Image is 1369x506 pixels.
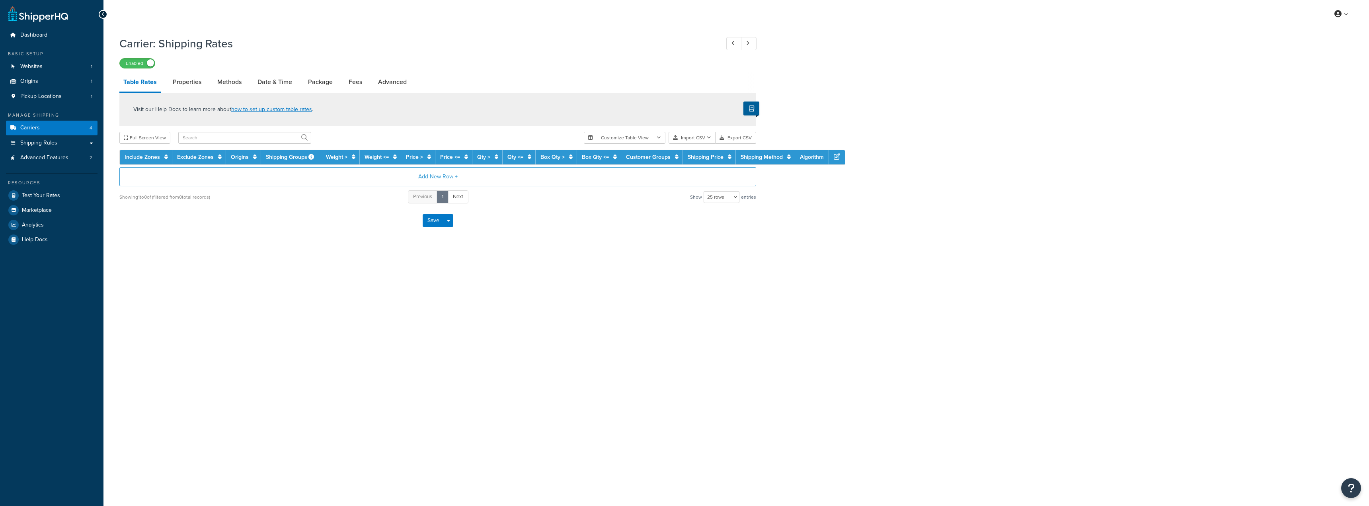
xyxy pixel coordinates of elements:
a: Advanced Features2 [6,150,98,165]
th: Shipping Groups [261,150,321,164]
input: Search [178,132,311,144]
p: Visit our Help Docs to learn more about . [133,105,313,114]
div: Showing 1 to 0 of (filtered from 0 total records) [119,191,210,203]
div: Manage Shipping [6,112,98,119]
a: Qty > [477,153,490,161]
a: 1 [437,190,449,203]
a: Shipping Rules [6,136,98,150]
a: Price > [406,153,423,161]
a: Pickup Locations1 [6,89,98,104]
li: Websites [6,59,98,74]
a: Next Record [741,37,757,50]
a: Weight <= [365,153,389,161]
a: Advanced [374,72,411,92]
th: Algorithm [795,150,829,164]
a: Package [304,72,337,92]
button: Full Screen View [119,132,170,144]
a: Customer Groups [626,153,671,161]
span: Websites [20,63,43,70]
a: Analytics [6,218,98,232]
a: Table Rates [119,72,161,93]
a: Dashboard [6,28,98,43]
button: Customize Table View [584,132,665,144]
a: Weight > [326,153,347,161]
span: Pickup Locations [20,93,62,100]
div: Basic Setup [6,51,98,57]
a: Date & Time [254,72,296,92]
a: Origins [231,153,249,161]
a: Fees [345,72,366,92]
a: Test Your Rates [6,188,98,203]
button: Export CSV [716,132,756,144]
li: Carriers [6,121,98,135]
span: Test Your Rates [22,192,60,199]
a: how to set up custom table rates [231,105,312,113]
a: Next [448,190,468,203]
a: Previous [408,190,437,203]
button: Add New Row + [119,167,756,186]
h1: Carrier: Shipping Rates [119,36,712,51]
span: Advanced Features [20,154,68,161]
a: Previous Record [726,37,742,50]
span: Dashboard [20,32,47,39]
a: Price <= [440,153,460,161]
a: Websites1 [6,59,98,74]
button: Open Resource Center [1341,478,1361,498]
span: 2 [90,154,92,161]
span: 1 [91,93,92,100]
li: Advanced Features [6,150,98,165]
span: Carriers [20,125,40,131]
a: Box Qty <= [582,153,609,161]
a: Qty <= [507,153,523,161]
button: Save [423,214,444,227]
a: Box Qty > [540,153,565,161]
span: Previous [413,193,432,200]
li: Pickup Locations [6,89,98,104]
span: 1 [91,78,92,85]
span: Analytics [22,222,44,229]
a: Carriers4 [6,121,98,135]
a: Shipping Method [741,153,783,161]
span: 4 [90,125,92,131]
a: Methods [213,72,246,92]
span: entries [741,191,756,203]
li: Origins [6,74,98,89]
a: Origins1 [6,74,98,89]
a: Help Docs [6,232,98,247]
a: Shipping Price [688,153,724,161]
span: Show [690,191,702,203]
span: Help Docs [22,236,48,243]
span: Next [453,193,463,200]
a: Marketplace [6,203,98,217]
span: Origins [20,78,38,85]
button: Show Help Docs [743,102,759,115]
a: Exclude Zones [177,153,214,161]
label: Enabled [120,59,155,68]
a: Properties [169,72,205,92]
span: Shipping Rules [20,140,57,147]
a: Include Zones [125,153,160,161]
button: Import CSV [669,132,716,144]
div: Resources [6,180,98,186]
span: 1 [91,63,92,70]
span: Marketplace [22,207,52,214]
